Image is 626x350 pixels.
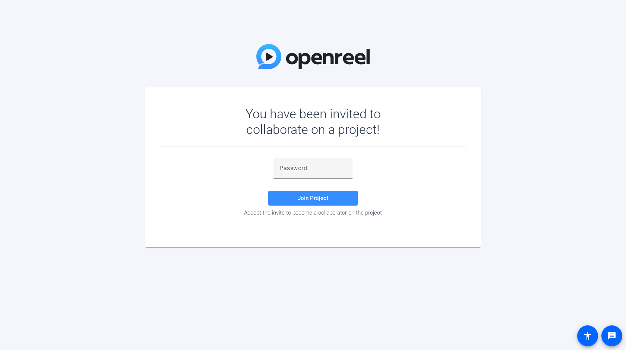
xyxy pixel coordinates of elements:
[256,44,370,69] img: OpenReel Logo
[224,106,402,137] div: You have been invited to collaborate on a project!
[583,331,592,340] mat-icon: accessibility
[268,191,358,206] button: Join Project
[279,164,347,173] input: Password
[160,209,466,216] div: Accept the invite to become a collaborator on the project
[607,331,616,340] mat-icon: message
[298,195,328,201] span: Join Project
